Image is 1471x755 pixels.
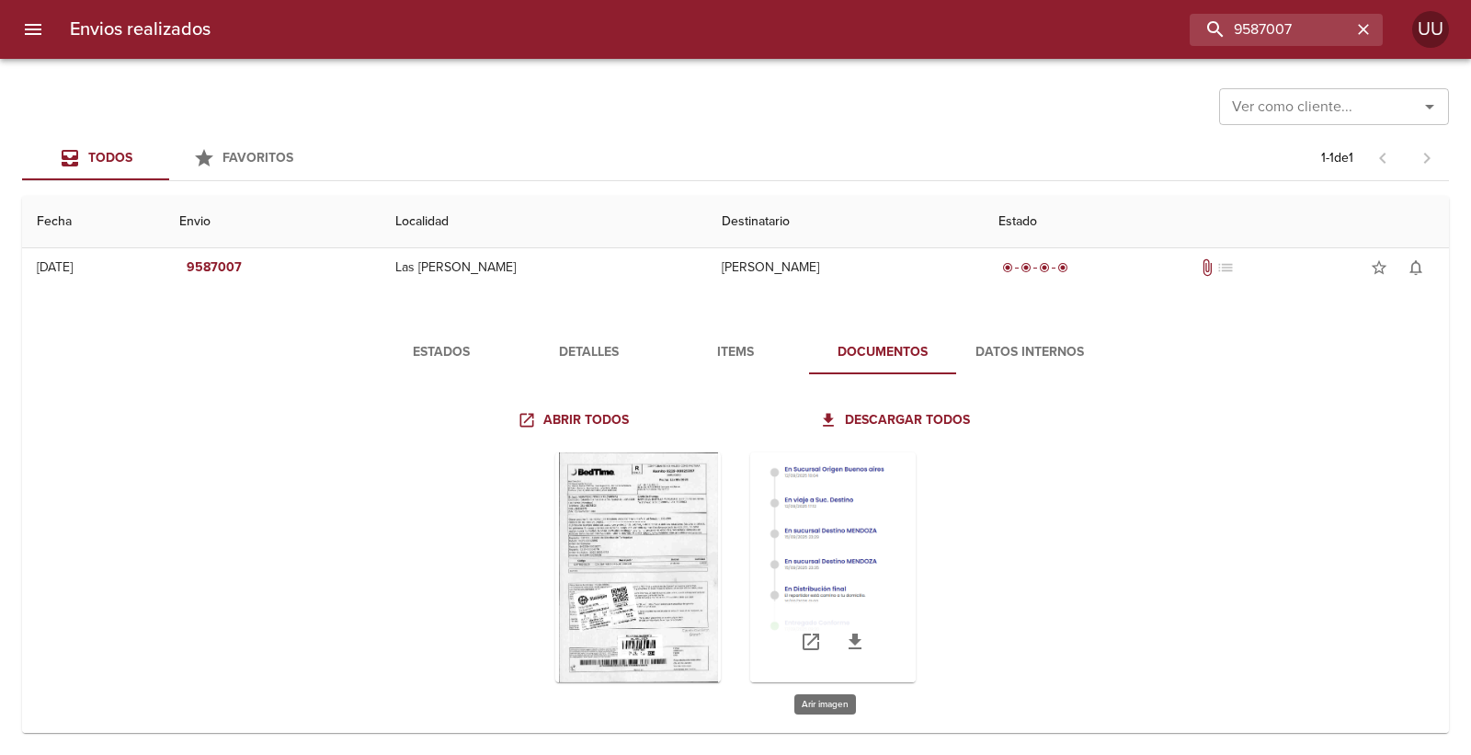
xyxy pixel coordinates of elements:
[88,150,132,166] span: Todos
[1361,148,1405,166] span: Pagina anterior
[179,251,249,285] button: 9587007
[1039,262,1050,273] span: radio_button_checked
[823,409,970,432] span: Descargar todos
[815,404,977,438] a: Descargar todos
[37,259,73,275] div: [DATE]
[707,196,984,248] th: Destinatario
[22,182,1449,735] table: Tabla de envíos del cliente
[1412,11,1449,48] div: UU
[673,341,798,364] span: Items
[1412,11,1449,48] div: Abrir información de usuario
[820,341,945,364] span: Documentos
[165,196,382,248] th: Envio
[222,150,293,166] span: Favoritos
[1397,249,1434,286] button: Activar notificaciones
[984,196,1449,248] th: Estado
[381,196,707,248] th: Localidad
[1198,258,1216,277] span: Tiene documentos adjuntos
[1057,262,1068,273] span: radio_button_checked
[555,452,721,682] div: Arir imagen
[998,258,1072,277] div: Entregado
[1321,149,1353,167] p: 1 - 1 de 1
[1417,94,1442,120] button: Abrir
[967,341,1092,364] span: Datos Internos
[11,7,55,51] button: menu
[1370,258,1388,277] span: star_border
[1361,249,1397,286] button: Agregar a favoritos
[22,136,316,180] div: Tabs Envios
[368,330,1103,374] div: Tabs detalle de guia
[1190,14,1351,46] input: buscar
[707,235,984,301] td: [PERSON_NAME]
[381,235,707,301] td: Las [PERSON_NAME]
[379,341,504,364] span: Estados
[22,196,165,248] th: Fecha
[521,409,629,432] span: Abrir todos
[789,620,833,664] a: Abrir
[1407,258,1425,277] span: notifications_none
[1216,258,1235,277] span: No tiene pedido asociado
[514,404,636,438] a: Abrir todos
[70,15,211,44] h6: Envios realizados
[187,257,242,280] em: 9587007
[1405,136,1449,180] span: Pagina siguiente
[833,620,877,664] a: Descargar
[1002,262,1013,273] span: radio_button_checked
[1021,262,1032,273] span: radio_button_checked
[526,341,651,364] span: Detalles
